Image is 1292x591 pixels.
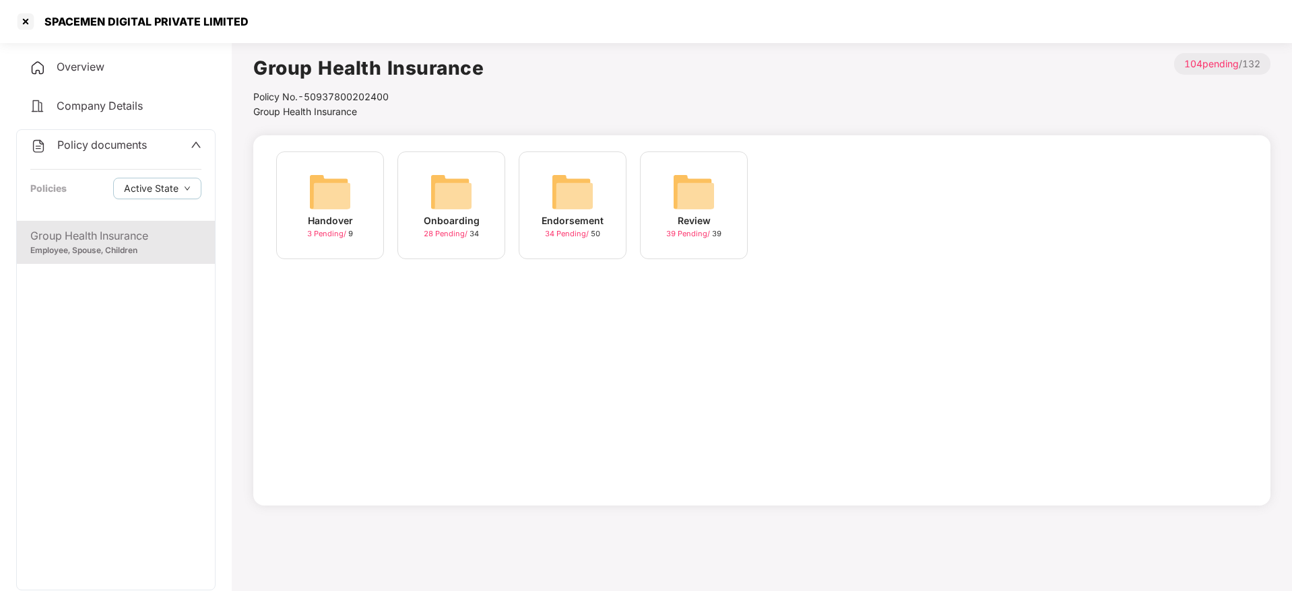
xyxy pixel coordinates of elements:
[308,213,353,228] div: Handover
[551,170,594,213] img: svg+xml;base64,PHN2ZyB4bWxucz0iaHR0cDovL3d3dy53My5vcmcvMjAwMC9zdmciIHdpZHRoPSI2NCIgaGVpZ2h0PSI2NC...
[424,213,480,228] div: Onboarding
[30,98,46,114] img: svg+xml;base64,PHN2ZyB4bWxucz0iaHR0cDovL3d3dy53My5vcmcvMjAwMC9zdmciIHdpZHRoPSIyNCIgaGVpZ2h0PSIyNC...
[307,228,353,240] div: 9
[253,53,484,83] h1: Group Health Insurance
[191,139,201,150] span: up
[672,170,715,213] img: svg+xml;base64,PHN2ZyB4bWxucz0iaHR0cDovL3d3dy53My5vcmcvMjAwMC9zdmciIHdpZHRoPSI2NCIgaGVpZ2h0PSI2NC...
[57,99,143,112] span: Company Details
[545,228,600,240] div: 50
[678,213,711,228] div: Review
[30,60,46,76] img: svg+xml;base64,PHN2ZyB4bWxucz0iaHR0cDovL3d3dy53My5vcmcvMjAwMC9zdmciIHdpZHRoPSIyNCIgaGVpZ2h0PSIyNC...
[57,60,104,73] span: Overview
[1174,53,1270,75] p: / 132
[1184,58,1239,69] span: 104 pending
[253,90,484,104] div: Policy No.- 50937800202400
[113,178,201,199] button: Active Statedown
[542,213,604,228] div: Endorsement
[666,228,721,240] div: 39
[36,15,249,28] div: SPACEMEN DIGITAL PRIVATE LIMITED
[666,229,712,238] span: 39 Pending /
[424,229,470,238] span: 28 Pending /
[30,228,201,244] div: Group Health Insurance
[545,229,591,238] span: 34 Pending /
[124,181,179,196] span: Active State
[30,244,201,257] div: Employee, Spouse, Children
[424,228,479,240] div: 34
[30,138,46,154] img: svg+xml;base64,PHN2ZyB4bWxucz0iaHR0cDovL3d3dy53My5vcmcvMjAwMC9zdmciIHdpZHRoPSIyNCIgaGVpZ2h0PSIyNC...
[30,181,67,196] div: Policies
[184,185,191,193] span: down
[307,229,348,238] span: 3 Pending /
[309,170,352,213] img: svg+xml;base64,PHN2ZyB4bWxucz0iaHR0cDovL3d3dy53My5vcmcvMjAwMC9zdmciIHdpZHRoPSI2NCIgaGVpZ2h0PSI2NC...
[430,170,473,213] img: svg+xml;base64,PHN2ZyB4bWxucz0iaHR0cDovL3d3dy53My5vcmcvMjAwMC9zdmciIHdpZHRoPSI2NCIgaGVpZ2h0PSI2NC...
[57,138,147,151] span: Policy documents
[253,106,357,117] span: Group Health Insurance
